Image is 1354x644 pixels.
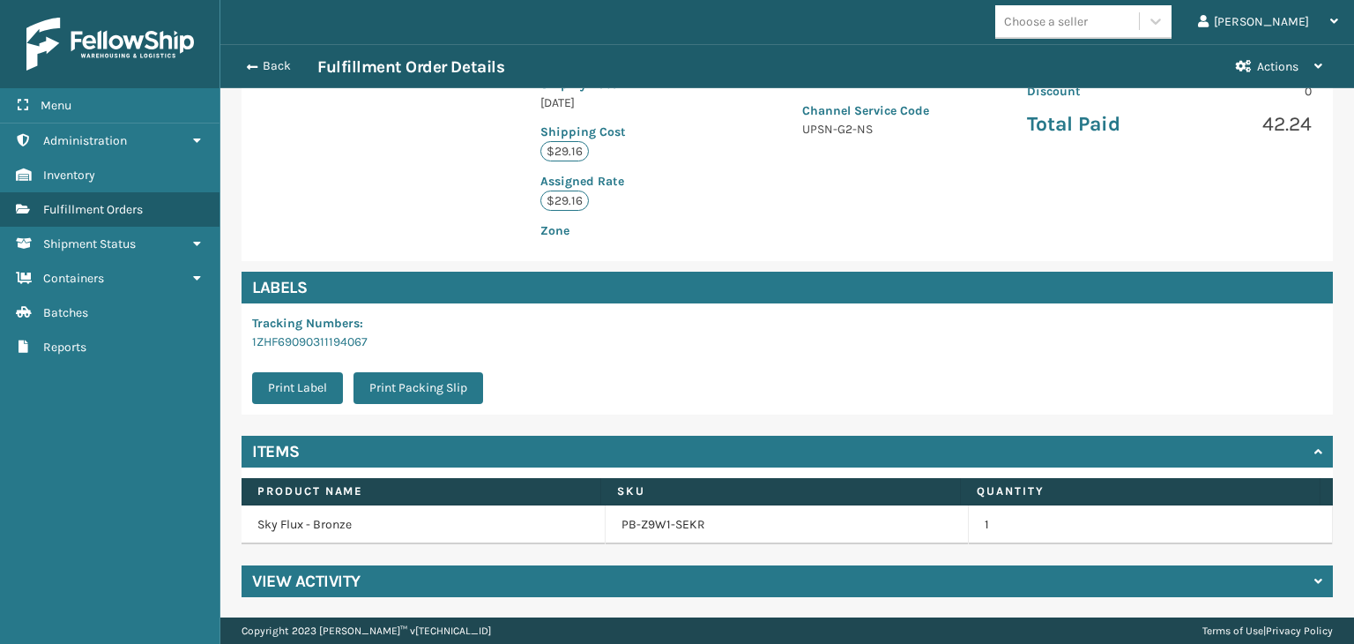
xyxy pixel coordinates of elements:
td: 1 [969,505,1333,544]
span: Reports [43,340,86,355]
div: | [1202,618,1333,644]
p: Discount [1027,82,1159,101]
a: 1ZHF69090311194067 [252,334,368,349]
label: SKU [617,483,944,499]
a: Terms of Use [1202,625,1263,637]
span: Shipment Status [43,236,136,251]
p: [DATE] [540,94,722,112]
label: Quantity [977,483,1304,499]
p: UPSN-G2-NS [802,120,947,139]
span: Fulfillment Orders [43,202,143,217]
p: Channel Service Code [802,101,947,120]
p: 0 [1179,82,1312,101]
button: Back [236,58,317,74]
h4: Items [252,441,300,462]
h3: Fulfillment Order Details [317,56,504,78]
span: Menu [41,98,71,113]
p: Shipping Cost [540,123,722,141]
span: Batches [43,305,88,320]
p: Assigned Rate [540,172,722,191]
button: Print Packing Slip [353,372,483,404]
button: Print Label [252,372,343,404]
h4: View Activity [252,571,361,592]
a: Privacy Policy [1266,625,1333,637]
button: Actions [1220,45,1338,88]
div: Choose a seller [1004,12,1088,31]
h4: Labels [242,272,1333,303]
p: Total Paid [1027,111,1159,138]
img: logo [26,18,194,71]
span: Inventory [43,168,95,183]
span: Containers [43,271,104,286]
p: $29.16 [540,191,589,211]
p: $29.16 [540,141,589,161]
p: Zone [540,221,722,240]
p: Copyright 2023 [PERSON_NAME]™ v [TECHNICAL_ID] [242,618,491,644]
span: Actions [1257,59,1298,74]
p: 42.24 [1179,111,1312,138]
span: Tracking Numbers : [252,316,363,331]
td: Sky Flux - Bronze [242,505,606,544]
label: Product Name [257,483,584,499]
span: Administration [43,133,127,148]
a: PB-Z9W1-SEKR [621,516,705,534]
